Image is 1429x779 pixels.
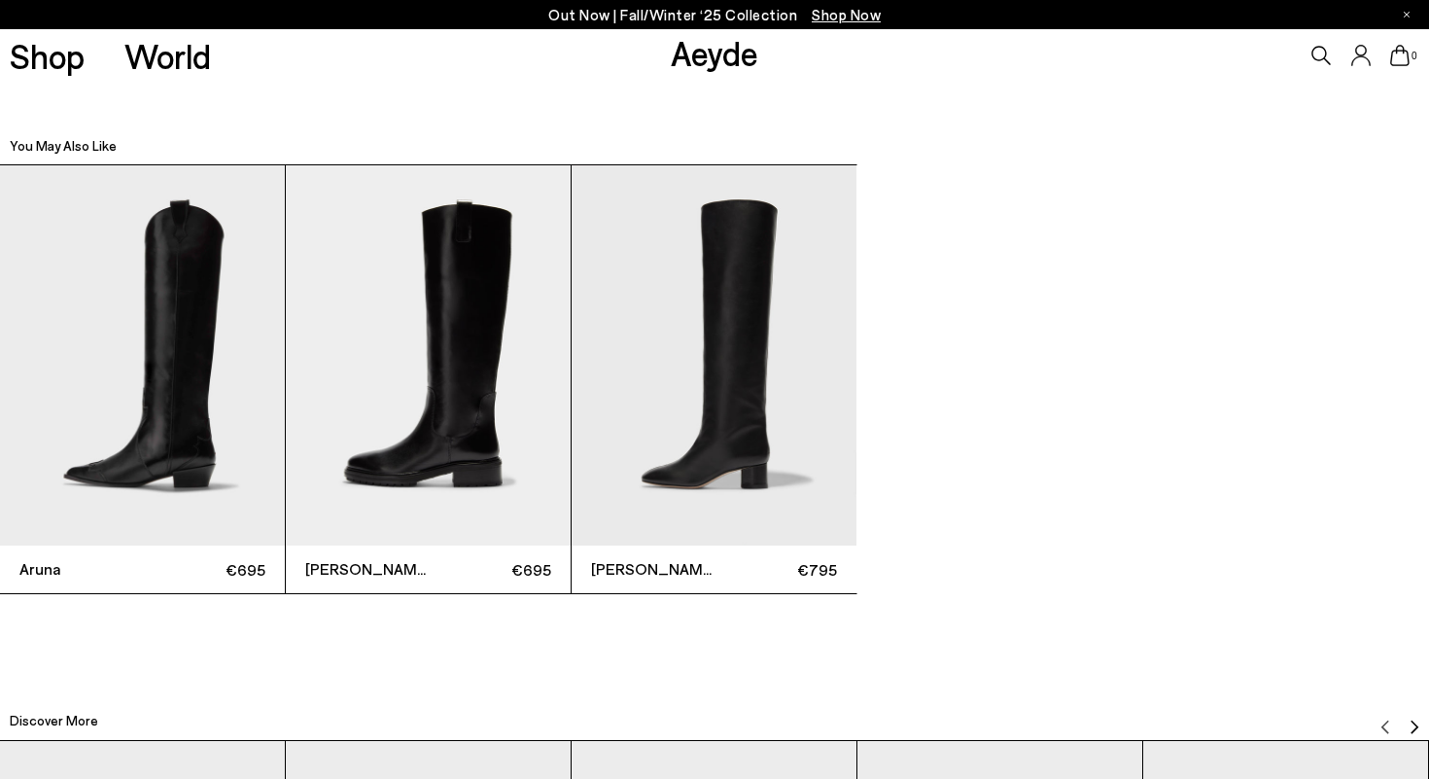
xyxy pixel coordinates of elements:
[1377,706,1393,735] button: Previous slide
[1377,720,1393,735] img: svg%3E
[286,165,571,546] img: Henry Knee-High Boots
[143,557,266,582] span: €695
[1390,45,1410,66] a: 0
[812,6,881,23] span: Navigate to /collections/new-in
[305,557,429,581] span: [PERSON_NAME]
[714,557,838,582] span: €795
[10,39,85,73] a: Shop
[572,165,856,593] a: [PERSON_NAME] €795
[286,164,572,594] div: 2 / 3
[572,165,856,546] img: Willa Leather Over-Knee Boots
[429,557,552,582] span: €695
[19,557,143,581] span: Aruna
[10,136,117,156] h2: You May Also Like
[671,32,758,73] a: Aeyde
[591,557,714,581] span: [PERSON_NAME]
[286,165,571,593] a: [PERSON_NAME] €695
[1410,51,1419,61] span: 0
[10,711,98,730] h2: Discover More
[1407,720,1422,735] img: svg%3E
[1407,706,1422,735] button: Next slide
[572,164,857,594] div: 3 / 3
[124,39,211,73] a: World
[548,3,881,27] p: Out Now | Fall/Winter ‘25 Collection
